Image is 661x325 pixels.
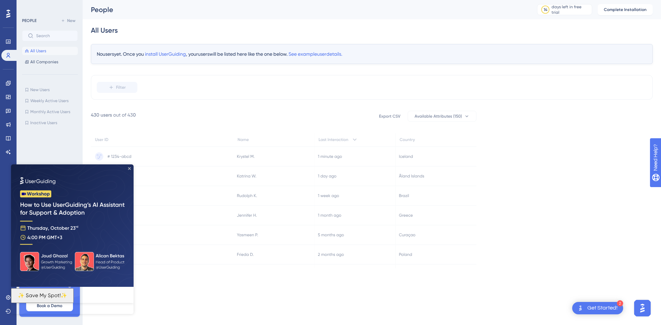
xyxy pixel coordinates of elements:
div: Open Get Started! checklist, remaining modules: 2 [572,302,623,314]
button: New Users [22,86,78,94]
span: All Companies [30,59,58,65]
span: New Users [30,87,50,93]
div: All Users [91,25,118,35]
div: 14 [544,7,547,12]
div: People [91,5,520,14]
span: Filter [116,85,126,90]
span: Weekly Active Users [30,98,69,104]
button: All Companies [22,58,78,66]
button: Complete Installation [598,4,653,15]
span: Need Help? [16,2,43,10]
span: Monthly Active Users [30,109,70,115]
button: Weekly Active Users [22,97,78,105]
button: Monthly Active Users [22,108,78,116]
button: Inactive Users [22,119,78,127]
button: All Users [22,47,78,55]
div: Close Preview [117,3,120,6]
button: Filter [97,82,137,93]
div: No users yet. Once you , your users will be listed here like the one below. [91,44,653,64]
img: launcher-image-alternative-text [576,304,585,312]
span: All Users [30,48,46,54]
div: PEOPLE [22,18,36,23]
span: See example user details. [288,51,342,57]
span: New [67,18,75,23]
span: Inactive Users [30,120,57,126]
span: Complete Installation [604,7,647,12]
div: Get Started! [587,304,618,312]
div: 2 [617,300,623,306]
iframe: UserGuiding AI Assistant Launcher [632,298,653,318]
span: install UserGuiding [145,51,186,57]
input: Search [36,33,72,38]
button: New [59,17,78,25]
div: days left in free trial [552,4,590,15]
